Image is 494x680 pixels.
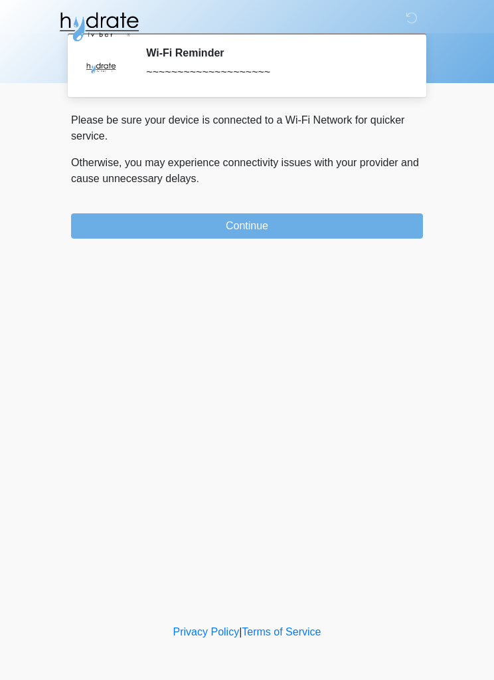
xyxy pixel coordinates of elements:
a: Terms of Service [242,626,321,637]
img: Agent Avatar [81,47,121,86]
div: ~~~~~~~~~~~~~~~~~~~~ [146,64,403,80]
p: Otherwise, you may experience connectivity issues with your provider and cause unnecessary delays [71,155,423,187]
img: Hydrate IV Bar - Glendale Logo [58,10,140,43]
p: Please be sure your device is connected to a Wi-Fi Network for quicker service. [71,112,423,144]
button: Continue [71,213,423,239]
span: . [197,173,199,184]
a: Privacy Policy [173,626,240,637]
a: | [239,626,242,637]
